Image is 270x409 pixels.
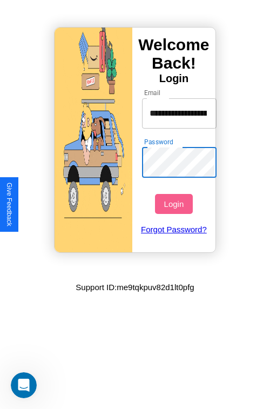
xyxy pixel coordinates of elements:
[11,372,37,398] iframe: Intercom live chat
[155,194,192,214] button: Login
[55,28,132,252] img: gif
[137,214,212,245] a: Forgot Password?
[144,137,173,146] label: Password
[76,280,194,294] p: Support ID: me9tqkpuv82d1lt0pfg
[132,36,215,72] h3: Welcome Back!
[132,72,215,85] h4: Login
[5,183,13,226] div: Give Feedback
[144,88,161,97] label: Email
